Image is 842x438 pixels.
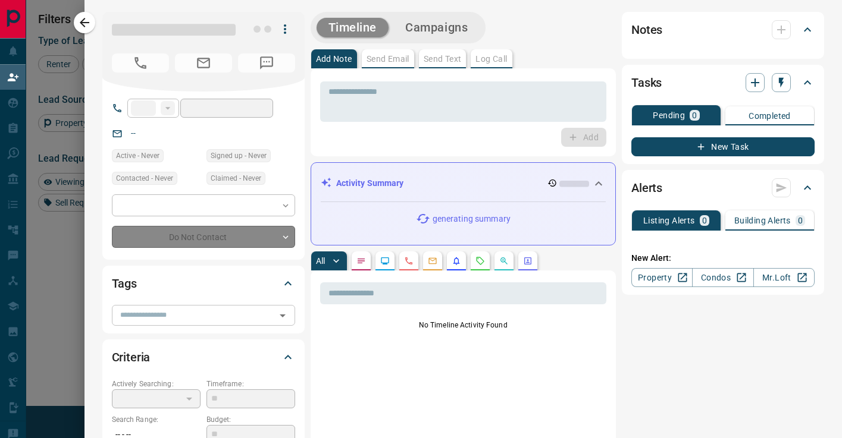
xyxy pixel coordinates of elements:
svg: Lead Browsing Activity [380,256,390,266]
p: New Alert: [631,252,815,264]
p: Pending [653,111,685,119]
p: generating summary [433,213,511,225]
a: Mr.Loft [753,268,815,287]
h2: Tags [112,274,137,293]
p: Budget: [206,414,295,425]
p: Actively Searching: [112,379,201,389]
svg: Agent Actions [523,256,533,266]
div: Tasks [631,68,815,97]
p: Activity Summary [336,177,404,190]
p: Search Range: [112,414,201,425]
div: Notes [631,15,815,44]
button: Open [274,307,291,324]
p: Listing Alerts [643,216,695,225]
h2: Alerts [631,178,662,197]
svg: Calls [404,256,414,266]
span: No Number [112,53,169,73]
h2: Notes [631,20,662,39]
button: Campaigns [393,18,480,37]
span: Contacted - Never [116,172,173,184]
a: Property [631,268,693,287]
span: No Number [238,53,295,73]
button: Timeline [317,18,389,37]
p: 0 [798,216,803,225]
div: Tags [112,269,295,298]
a: Condos [692,268,753,287]
p: 0 [692,111,697,119]
h2: Criteria [112,348,151,367]
span: Signed up - Never [211,150,267,162]
button: New Task [631,137,815,156]
p: Timeframe: [206,379,295,389]
svg: Listing Alerts [452,256,461,266]
div: Alerts [631,174,815,202]
svg: Emails [428,256,437,266]
div: Activity Summary [321,172,606,194]
a: -- [131,128,136,138]
div: Criteria [112,343,295,371]
p: All [316,257,325,265]
span: Active - Never [116,150,159,162]
p: Add Note [316,55,352,63]
p: No Timeline Activity Found [320,320,607,330]
span: Claimed - Never [211,172,261,184]
svg: Requests [475,256,485,266]
p: Completed [749,112,791,120]
p: Building Alerts [734,216,791,225]
div: Do Not Contact [112,226,295,248]
p: 0 [702,216,707,225]
span: No Email [175,53,232,73]
h2: Tasks [631,73,662,92]
svg: Opportunities [499,256,509,266]
svg: Notes [356,256,366,266]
